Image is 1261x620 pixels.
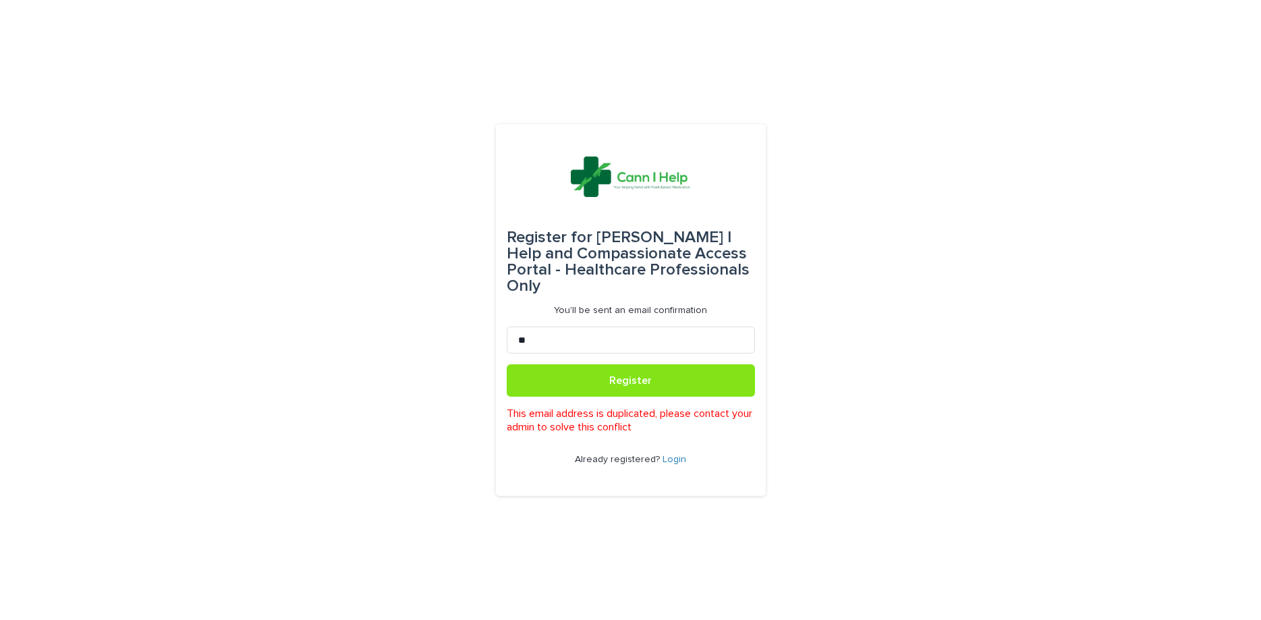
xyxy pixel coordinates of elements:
[507,229,592,246] span: Register for
[507,407,755,433] p: This email address is duplicated, please contact your admin to solve this conflict
[554,305,707,316] p: You'll be sent an email confirmation
[507,219,755,305] div: [PERSON_NAME] I Help and Compassionate Access Portal - Healthcare Professionals Only
[571,157,691,197] img: NGs7C0ncQoKrSZ8wjDw4
[575,455,663,464] span: Already registered?
[609,375,652,386] span: Register
[507,364,755,397] button: Register
[663,455,686,464] a: Login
